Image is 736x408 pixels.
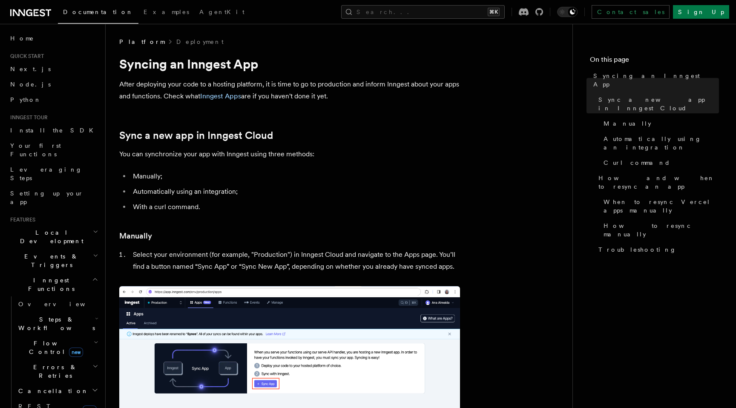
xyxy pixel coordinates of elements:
span: When to resync Vercel apps manually [604,198,719,215]
span: AgentKit [199,9,244,15]
a: Overview [15,296,100,312]
span: Features [7,216,35,223]
span: Curl command [604,158,670,167]
a: Manually [119,230,152,242]
a: Inngest Apps [200,92,241,100]
span: How and when to resync an app [598,174,719,191]
span: Quick start [7,53,44,60]
a: Install the SDK [7,123,100,138]
li: Automatically using an integration; [130,186,460,198]
button: Errors & Retries [15,359,100,383]
button: Cancellation [15,383,100,399]
a: Documentation [58,3,138,24]
span: Documentation [63,9,133,15]
a: Automatically using an integration [600,131,719,155]
a: Your first Functions [7,138,100,162]
a: Manually [600,116,719,131]
span: Steps & Workflows [15,315,95,332]
span: Setting up your app [10,190,83,205]
a: Node.js [7,77,100,92]
a: Setting up your app [7,186,100,210]
h4: On this page [590,55,719,68]
button: Search...⌘K [341,5,505,19]
span: Syncing an Inngest App [593,72,719,89]
span: Overview [18,301,106,307]
span: How to resync manually [604,221,719,238]
a: Contact sales [592,5,670,19]
p: After deploying your code to a hosting platform, it is time to go to production and inform Innges... [119,78,460,102]
button: Flow Controlnew [15,336,100,359]
span: Flow Control [15,339,94,356]
a: Home [7,31,100,46]
kbd: ⌘K [488,8,500,16]
li: Select your environment (for example, "Production") in Inngest Cloud and navigate to the Apps pag... [130,249,460,273]
a: Troubleshooting [595,242,719,257]
span: Install the SDK [10,127,98,134]
a: Curl command [600,155,719,170]
a: Next.js [7,61,100,77]
span: Your first Functions [10,142,61,158]
span: new [69,348,83,357]
a: How to resync manually [600,218,719,242]
a: Examples [138,3,194,23]
button: Toggle dark mode [557,7,578,17]
span: Leveraging Steps [10,166,82,181]
span: Inngest Functions [7,276,92,293]
a: How and when to resync an app [595,170,719,194]
a: When to resync Vercel apps manually [600,194,719,218]
a: Sync a new app in Inngest Cloud [119,129,273,141]
a: Sign Up [673,5,729,19]
button: Events & Triggers [7,249,100,273]
span: Local Development [7,228,93,245]
span: Node.js [10,81,51,88]
button: Inngest Functions [7,273,100,296]
p: You can synchronize your app with Inngest using three methods: [119,148,460,160]
button: Local Development [7,225,100,249]
span: Next.js [10,66,51,72]
h1: Syncing an Inngest App [119,56,460,72]
span: Errors & Retries [15,363,92,380]
span: Troubleshooting [598,245,676,254]
a: Python [7,92,100,107]
span: Sync a new app in Inngest Cloud [598,95,719,112]
span: Automatically using an integration [604,135,719,152]
span: Home [10,34,34,43]
span: Platform [119,37,164,46]
a: Leveraging Steps [7,162,100,186]
li: With a curl command. [130,201,460,213]
a: Deployment [176,37,224,46]
a: AgentKit [194,3,250,23]
button: Steps & Workflows [15,312,100,336]
li: Manually; [130,170,460,182]
span: Cancellation [15,387,89,395]
span: Python [10,96,41,103]
span: Events & Triggers [7,252,93,269]
span: Manually [604,119,651,128]
span: Examples [144,9,189,15]
span: Inngest tour [7,114,48,121]
a: Sync a new app in Inngest Cloud [595,92,719,116]
a: Syncing an Inngest App [590,68,719,92]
